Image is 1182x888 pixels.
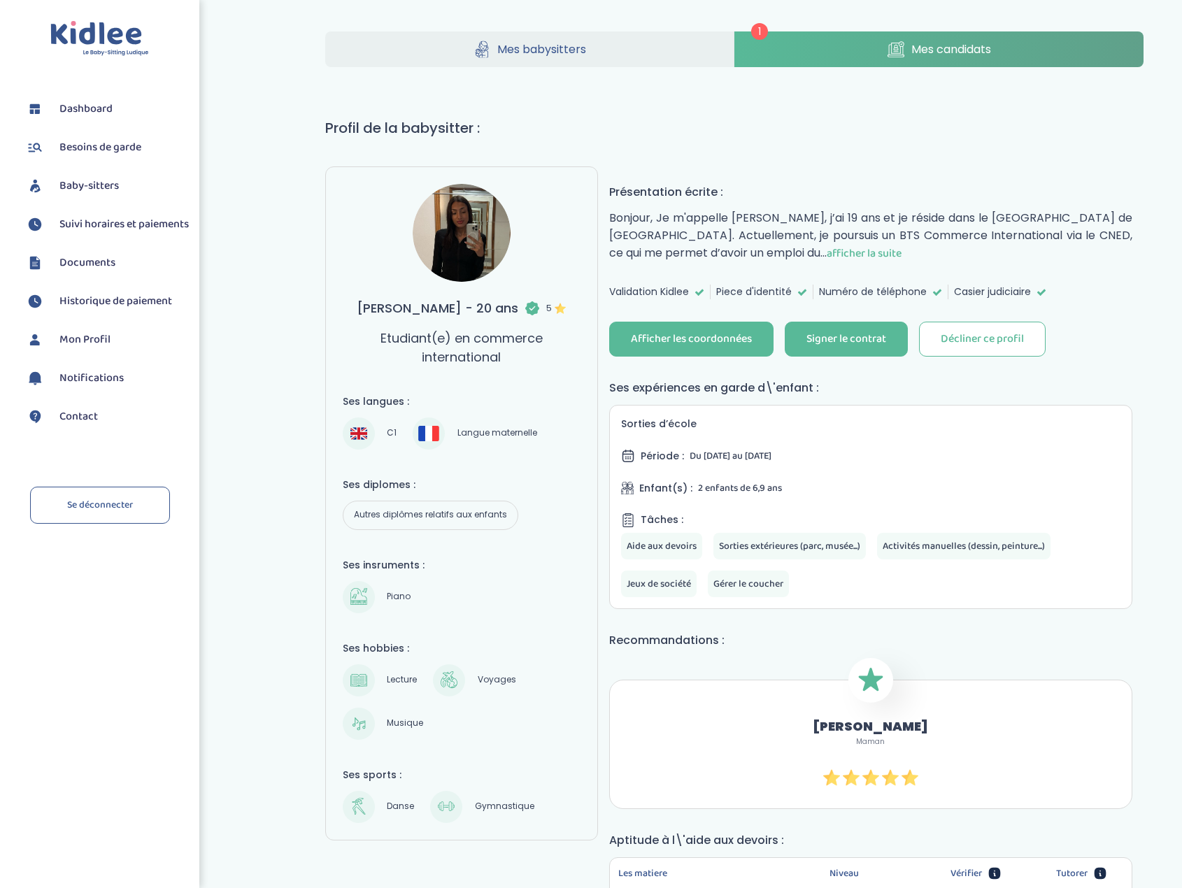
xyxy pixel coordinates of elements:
span: Tutorer [1056,866,1088,881]
button: Signer le contrat [785,322,908,357]
img: Français [418,426,439,441]
span: Langue maternelle [452,425,541,442]
span: Les matiere [618,866,667,881]
a: Mes babysitters [325,31,734,67]
span: Aide aux devoirs [627,538,697,554]
span: Musique [382,715,428,732]
button: Afficher les coordonnées [609,322,774,357]
span: Baby-sitters [59,178,119,194]
p: Etudiant(e) en commerce international [343,329,581,366]
a: Mes candidats [734,31,1144,67]
span: Autres diplômes relatifs aux enfants [349,507,512,524]
h3: [PERSON_NAME] - 20 ans [357,299,566,317]
h4: Ses expériences en garde d\'enfant : [609,379,1132,396]
img: documents.svg [24,252,45,273]
a: Suivi horaires et paiements [24,214,189,235]
h2: [PERSON_NAME] [813,719,928,733]
span: Dashboard [59,101,113,117]
h5: Sorties d’école [621,417,1120,431]
span: 1 [751,23,768,40]
img: suivihoraire.svg [24,214,45,235]
img: notification.svg [24,368,45,389]
h4: Ses sports : [343,768,581,782]
span: Documents [59,255,115,271]
span: Suivi horaires et paiements [59,216,189,233]
span: Activités manuelles (dessin, peinture...) [883,538,1045,554]
img: profil.svg [24,329,45,350]
p: Bonjour, Je m'appelle [PERSON_NAME], j’ai 19 ans et je réside dans le [GEOGRAPHIC_DATA] de [GEOGR... [609,209,1132,262]
span: afficher la suite [827,245,902,262]
img: logo.svg [50,21,149,57]
img: avatar [413,184,511,282]
div: Signer le contrat [806,331,886,348]
span: Mes babysitters [497,41,586,58]
a: Dashboard [24,99,189,120]
button: Décliner ce profil [919,322,1046,357]
span: Tâches : [641,513,683,527]
img: suivihoraire.svg [24,291,45,312]
span: Notifications [59,370,124,387]
span: Période : [641,449,684,464]
span: Voyages [472,672,520,689]
h4: Recommandations : [609,631,1132,649]
span: Contact [59,408,98,425]
img: babysitters.svg [24,176,45,196]
a: Historique de paiement [24,291,189,312]
a: Contact [24,406,189,427]
a: Mon Profil [24,329,189,350]
h4: Ses insruments : [343,558,581,573]
img: dashboard.svg [24,99,45,120]
a: Notifications [24,368,189,389]
span: Du [DATE] au [DATE] [690,448,771,464]
span: Numéro de téléphone [819,285,927,299]
img: contact.svg [24,406,45,427]
span: Historique de paiement [59,293,172,310]
span: 2 enfants de 6,9 ans [698,480,782,496]
h4: Aptitude à l\'aide aux devoirs : [609,831,1132,849]
a: Se déconnecter [30,487,170,524]
h1: Profil de la babysitter : [325,117,1144,138]
span: Validation Kidlee [609,285,689,299]
span: Maman [856,736,885,747]
span: Besoins de garde [59,139,141,156]
span: Vérifier [950,866,982,881]
span: Mon Profil [59,331,111,348]
h4: Ses langues : [343,394,581,409]
span: Gymnastique [469,799,539,815]
span: Danse [382,799,419,815]
span: Lecture [382,672,422,689]
span: Piano [382,589,415,606]
h4: Ses hobbies : [343,641,581,656]
span: Jeux de société [627,576,691,592]
span: Piece d'identité [716,285,792,299]
span: 5 [546,301,566,315]
span: Sorties extérieures (parc, musée...) [719,538,860,554]
span: Casier judiciaire [954,285,1031,299]
h4: Présentation écrite : [609,183,1132,201]
a: Baby-sitters [24,176,189,196]
h4: Ses diplomes : [343,478,581,492]
div: Décliner ce profil [941,331,1024,348]
img: Anglais [350,425,367,442]
span: Mes candidats [911,41,991,58]
div: Afficher les coordonnées [631,331,752,348]
a: Besoins de garde [24,137,189,158]
span: Niveau [829,866,859,881]
span: C1 [382,425,401,442]
span: Gérer le coucher [713,576,783,592]
span: Enfant(s) : [639,481,692,496]
a: Documents [24,252,189,273]
img: besoin.svg [24,137,45,158]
